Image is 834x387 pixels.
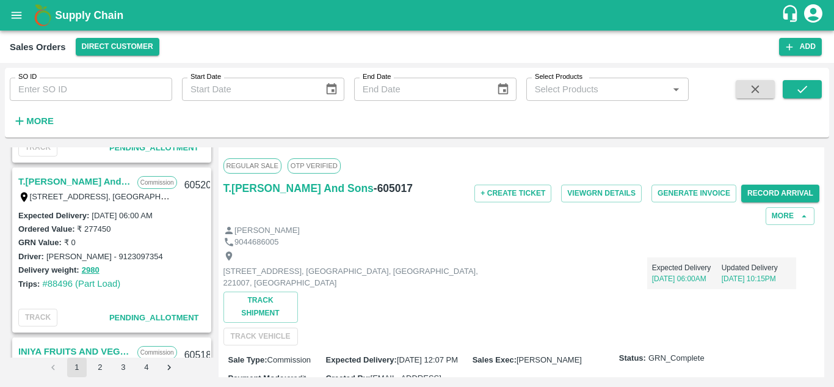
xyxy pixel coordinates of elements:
[288,158,341,173] span: OTP VERIFIED
[109,143,199,152] span: Pending_Allotment
[619,353,646,364] label: Status:
[46,252,163,261] label: [PERSON_NAME] - 9123097354
[652,273,722,284] p: [DATE] 06:00AM
[18,252,44,261] label: Driver:
[474,185,551,202] button: + Create Ticket
[722,262,791,273] p: Updated Delivery
[651,185,736,202] button: Generate Invoice
[234,237,278,248] p: 9044686005
[92,211,152,220] label: [DATE] 06:00 AM
[491,78,515,101] button: Choose date
[82,264,100,278] button: 2980
[741,185,819,202] button: Record Arrival
[18,224,74,234] label: Ordered Value:
[473,355,517,364] label: Sales Exec :
[223,158,281,173] span: Regular Sale
[722,273,791,284] p: [DATE] 10:15PM
[228,374,287,383] label: Payment Mode :
[652,262,722,273] p: Expected Delivery
[234,225,300,237] p: [PERSON_NAME]
[766,207,814,225] button: More
[517,355,582,364] span: [PERSON_NAME]
[228,355,267,364] label: Sale Type :
[42,279,120,289] a: #88496 (Part Load)
[779,38,822,56] button: Add
[802,2,824,28] div: account of current user
[530,81,665,97] input: Select Products
[137,358,156,377] button: Go to page 4
[267,355,311,364] span: Commission
[190,72,221,82] label: Start Date
[137,176,177,189] p: Commission
[18,279,40,289] label: Trips:
[397,355,458,364] span: [DATE] 12:07 PM
[42,358,181,377] nav: pagination navigation
[223,180,374,197] a: T.[PERSON_NAME] And Sons
[55,9,123,21] b: Supply Chain
[18,265,79,275] label: Delivery weight:
[160,358,179,377] button: Go to next page
[76,38,159,56] button: Select DC
[137,346,177,359] p: Commission
[10,78,172,101] input: Enter SO ID
[535,72,582,82] label: Select Products
[26,116,54,126] strong: More
[18,72,37,82] label: SO ID
[2,1,31,29] button: open drawer
[374,180,413,197] h6: - 605017
[10,111,57,131] button: More
[182,78,315,101] input: Start Date
[781,4,802,26] div: customer-support
[326,355,397,364] label: Expected Delivery :
[223,292,298,322] button: Track Shipment
[561,185,642,202] button: ViewGRN Details
[668,81,684,97] button: Open
[10,39,66,55] div: Sales Orders
[320,78,343,101] button: Choose date
[109,313,199,322] span: Pending_Allotment
[67,358,87,377] button: page 1
[90,358,110,377] button: Go to page 2
[363,72,391,82] label: End Date
[177,341,224,370] div: 605187
[18,211,89,220] label: Expected Delivery :
[18,344,131,359] a: INIYA FRUITS AND VEGETABLES
[30,191,401,201] label: [STREET_ADDRESS], [GEOGRAPHIC_DATA], [GEOGRAPHIC_DATA], 221007, [GEOGRAPHIC_DATA]
[648,353,705,364] span: GRN_Complete
[326,374,371,383] label: Created By :
[18,174,131,190] a: T.[PERSON_NAME] And Sons
[114,358,133,377] button: Go to page 3
[55,7,781,24] a: Supply Chain
[31,3,55,28] img: logo
[354,78,487,101] input: End Date
[223,266,498,289] p: [STREET_ADDRESS], [GEOGRAPHIC_DATA], [GEOGRAPHIC_DATA], 221007, [GEOGRAPHIC_DATA]
[18,238,62,247] label: GRN Value:
[64,238,76,247] label: ₹ 0
[287,374,306,383] span: credit
[77,224,111,234] label: ₹ 277450
[177,171,224,200] div: 605207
